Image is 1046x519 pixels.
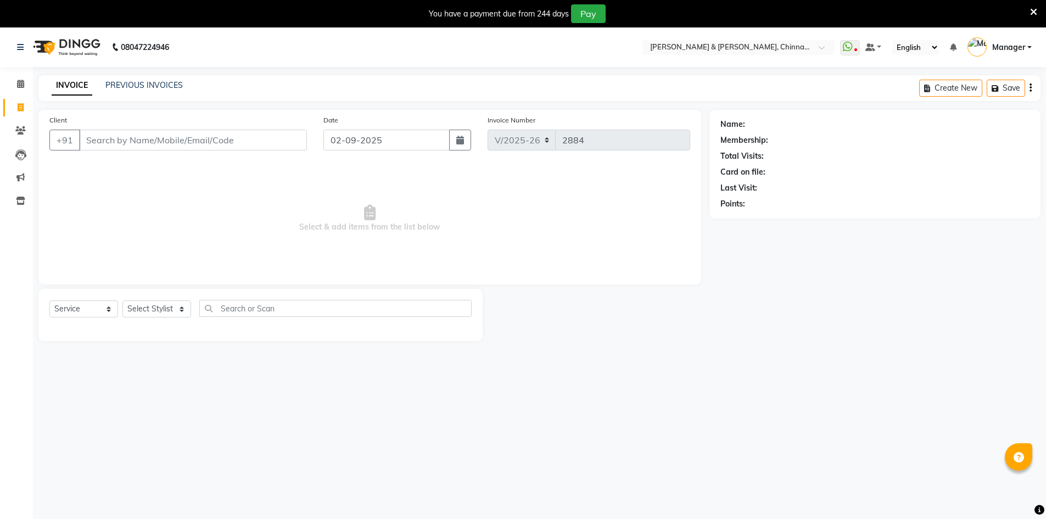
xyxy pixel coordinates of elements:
[992,42,1025,53] span: Manager
[720,198,745,210] div: Points:
[49,164,690,274] span: Select & add items from the list below
[121,32,169,63] b: 08047224946
[429,8,569,20] div: You have a payment due from 244 days
[49,115,67,125] label: Client
[323,115,338,125] label: Date
[28,32,103,63] img: logo
[49,130,80,150] button: +91
[105,80,183,90] a: PREVIOUS INVOICES
[919,80,982,97] button: Create New
[571,4,606,23] button: Pay
[79,130,307,150] input: Search by Name/Mobile/Email/Code
[967,37,987,57] img: Manager
[720,119,745,130] div: Name:
[720,182,757,194] div: Last Visit:
[52,76,92,96] a: INVOICE
[987,80,1025,97] button: Save
[488,115,535,125] label: Invoice Number
[720,135,768,146] div: Membership:
[199,300,472,317] input: Search or Scan
[720,150,764,162] div: Total Visits:
[720,166,765,178] div: Card on file:
[1000,475,1035,508] iframe: chat widget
